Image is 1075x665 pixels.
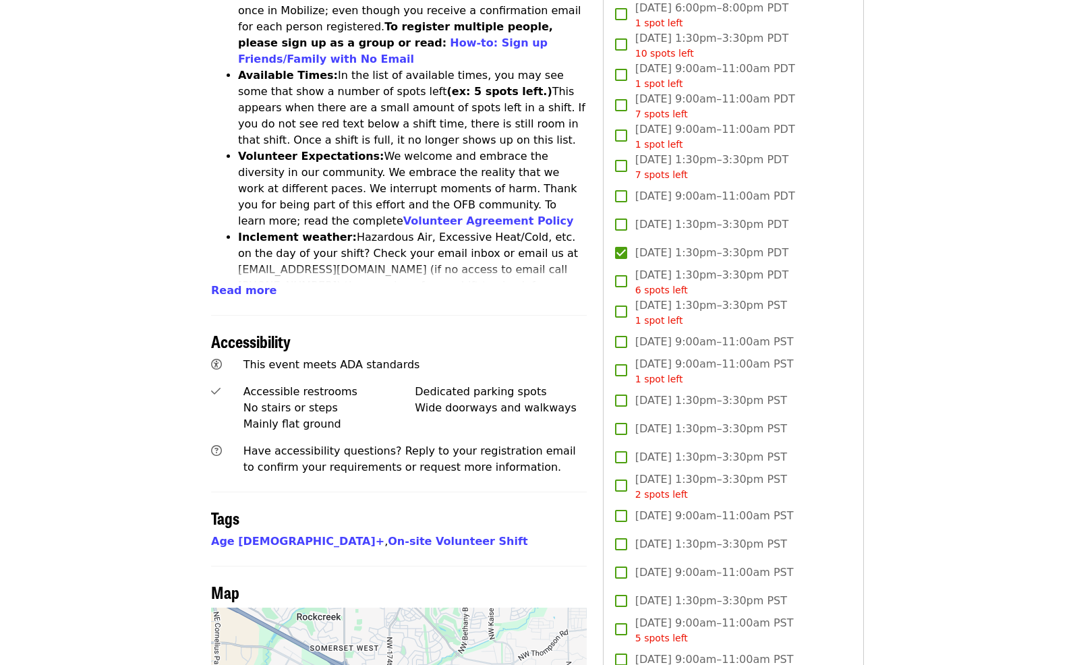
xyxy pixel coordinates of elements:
span: 10 spots left [635,48,694,59]
span: [DATE] 9:00am–11:00am PST [635,615,794,645]
span: 6 spots left [635,285,688,295]
span: [DATE] 1:30pm–3:30pm PST [635,393,787,409]
strong: To register multiple people, please sign up as a group or read: [238,20,553,49]
span: Tags [211,506,239,529]
span: [DATE] 1:30pm–3:30pm PST [635,449,787,465]
span: 5 spots left [635,633,688,643]
li: Hazardous Air, Excessive Heat/Cold, etc. on the day of your shift? Check your email inbox or emai... [238,229,587,310]
a: Volunteer Agreement Policy [403,214,574,227]
span: [DATE] 9:00am–11:00am PDT [635,188,795,204]
span: 2 spots left [635,489,688,500]
span: 1 spot left [635,315,683,326]
span: [DATE] 9:00am–11:00am PST [635,356,794,386]
i: question-circle icon [211,444,222,457]
span: [DATE] 1:30pm–3:30pm PST [635,471,787,502]
button: Read more [211,283,277,299]
span: [DATE] 1:30pm–3:30pm PST [635,536,787,552]
span: Map [211,580,239,604]
div: Wide doorways and walkways [415,400,587,416]
span: [DATE] 9:00am–11:00am PDT [635,61,795,91]
a: On-site Volunteer Shift [388,535,527,548]
span: [DATE] 9:00am–11:00am PDT [635,121,795,152]
span: Have accessibility questions? Reply to your registration email to confirm your requirements or re... [243,444,576,473]
i: universal-access icon [211,358,222,371]
strong: Available Times: [238,69,338,82]
span: 1 spot left [635,374,683,384]
span: Read more [211,284,277,297]
span: [DATE] 9:00am–11:00am PDT [635,91,795,121]
i: check icon [211,385,221,398]
span: 1 spot left [635,139,683,150]
span: [DATE] 1:30pm–3:30pm PDT [635,245,788,261]
span: Accessibility [211,329,291,353]
span: [DATE] 1:30pm–3:30pm PST [635,297,787,328]
span: [DATE] 9:00am–11:00am PST [635,334,794,350]
span: [DATE] 1:30pm–3:30pm PDT [635,216,788,233]
strong: (ex: 5 spots left.) [446,85,552,98]
span: [DATE] 1:30pm–3:30pm PDT [635,267,788,297]
a: How-to: Sign up Friends/Family with No Email [238,36,548,65]
span: [DATE] 1:30pm–3:30pm PDT [635,152,788,182]
div: Dedicated parking spots [415,384,587,400]
span: [DATE] 1:30pm–3:30pm PDT [635,30,788,61]
span: [DATE] 9:00am–11:00am PST [635,508,794,524]
li: We welcome and embrace the diversity in our community. We embrace the reality that we work at dif... [238,148,587,229]
a: Age [DEMOGRAPHIC_DATA]+ [211,535,384,548]
span: [DATE] 9:00am–11:00am PST [635,565,794,581]
span: [DATE] 1:30pm–3:30pm PST [635,421,787,437]
strong: Inclement weather: [238,231,357,243]
span: 1 spot left [635,18,683,28]
span: , [211,535,388,548]
div: Mainly flat ground [243,416,415,432]
div: No stairs or steps [243,400,415,416]
strong: Volunteer Expectations: [238,150,384,163]
span: [DATE] 1:30pm–3:30pm PST [635,593,787,609]
span: 7 spots left [635,109,688,119]
span: 7 spots left [635,169,688,180]
li: In the list of available times, you may see some that show a number of spots left This appears wh... [238,67,587,148]
span: 1 spot left [635,78,683,89]
div: Accessible restrooms [243,384,415,400]
span: This event meets ADA standards [243,358,420,371]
